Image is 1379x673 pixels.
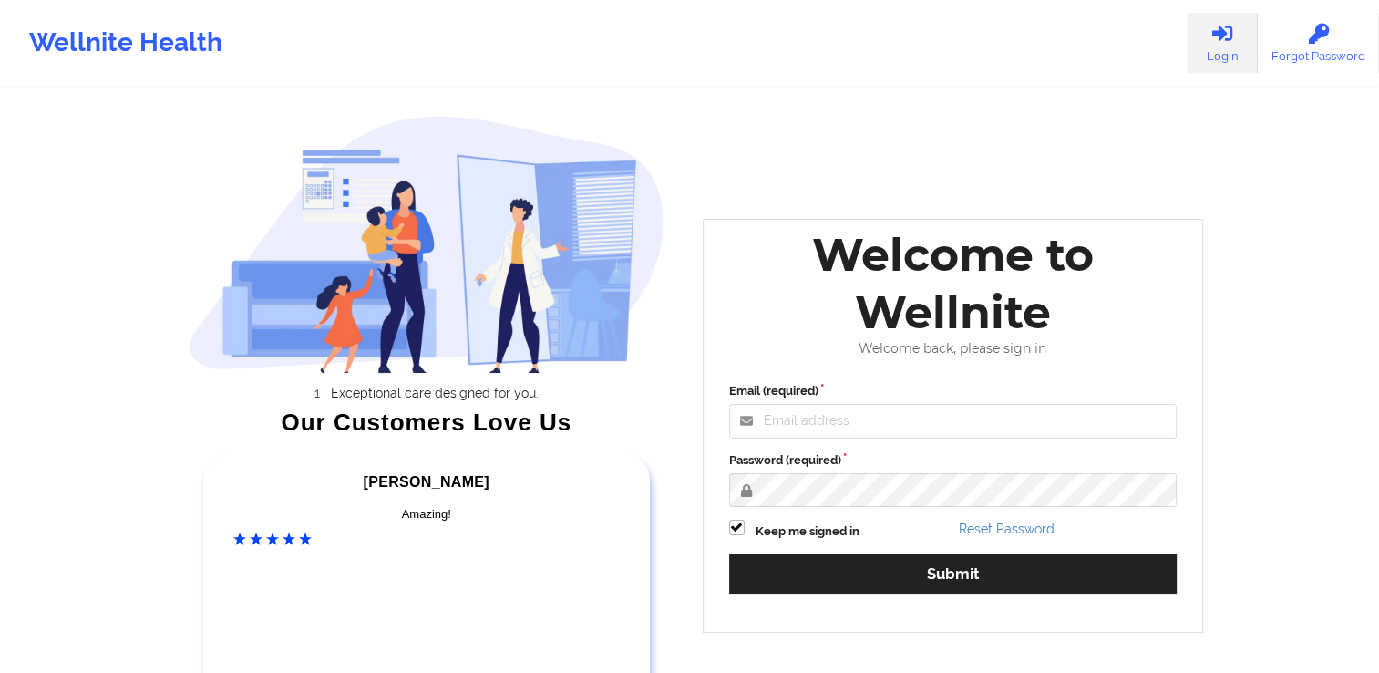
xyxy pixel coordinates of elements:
span: [PERSON_NAME] [364,474,489,490]
a: Login [1187,13,1258,73]
label: Email (required) [729,382,1178,400]
label: Password (required) [729,451,1178,470]
input: Email address [729,404,1178,439]
a: Reset Password [959,522,1055,536]
div: Welcome back, please sign in [716,341,1190,357]
div: Amazing! [233,505,620,523]
a: Forgot Password [1258,13,1379,73]
button: Submit [729,554,1178,593]
label: Keep me signed in [756,523,859,541]
img: wellnite-auth-hero_200.c722682e.png [189,115,664,373]
li: Exceptional care designed for you. [205,386,664,400]
div: Welcome to Wellnite [716,226,1190,341]
div: Our Customers Love Us [189,413,664,431]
